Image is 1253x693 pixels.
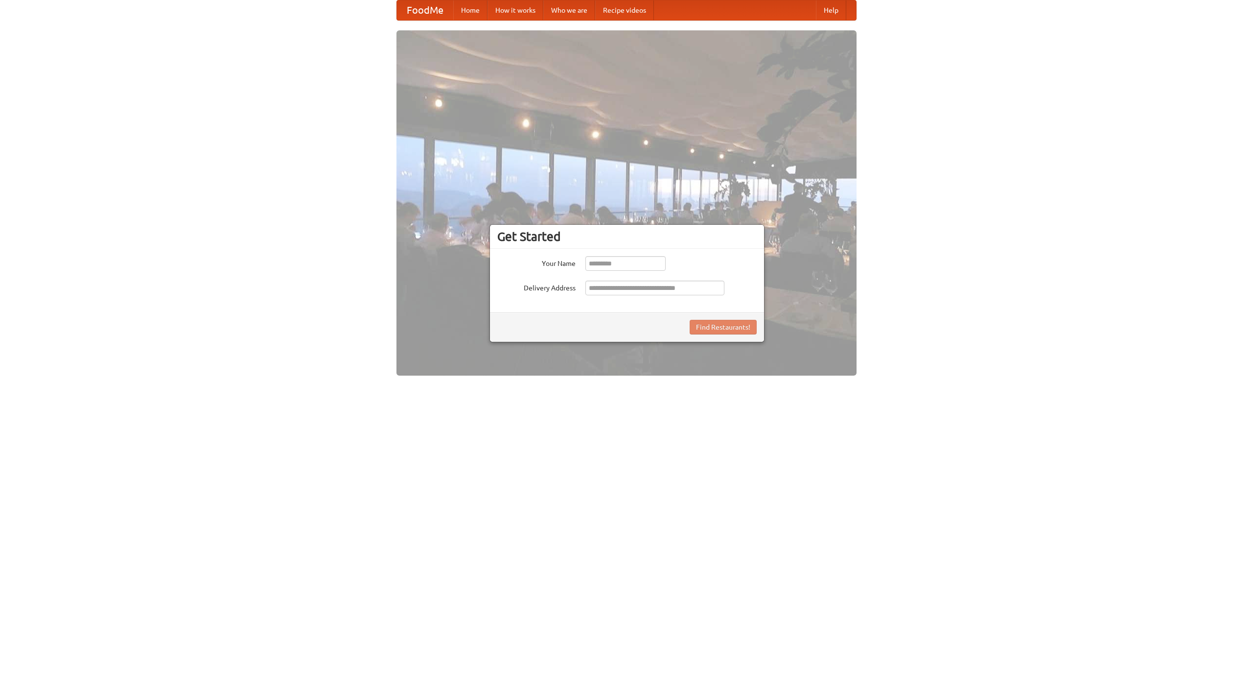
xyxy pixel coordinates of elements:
a: Recipe videos [595,0,654,20]
label: Delivery Address [497,281,576,293]
h3: Get Started [497,229,757,244]
a: Who we are [543,0,595,20]
label: Your Name [497,256,576,268]
a: Help [816,0,846,20]
a: How it works [487,0,543,20]
button: Find Restaurants! [690,320,757,335]
a: Home [453,0,487,20]
a: FoodMe [397,0,453,20]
